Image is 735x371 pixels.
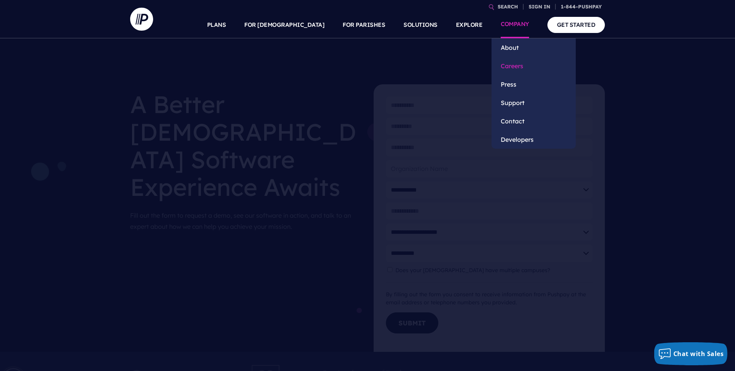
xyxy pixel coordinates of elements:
a: FOR PARISHES [343,11,385,38]
a: SOLUTIONS [403,11,438,38]
a: PLANS [207,11,226,38]
a: Press [492,75,576,94]
a: GET STARTED [547,17,605,33]
a: Developers [492,130,576,149]
a: About [492,38,576,57]
span: Chat with Sales [673,350,724,358]
a: Careers [492,57,576,75]
button: Chat with Sales [654,342,728,365]
a: EXPLORE [456,11,483,38]
a: Contact [492,112,576,130]
a: Support [492,94,576,112]
a: FOR [DEMOGRAPHIC_DATA] [244,11,324,38]
a: COMPANY [501,11,529,38]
